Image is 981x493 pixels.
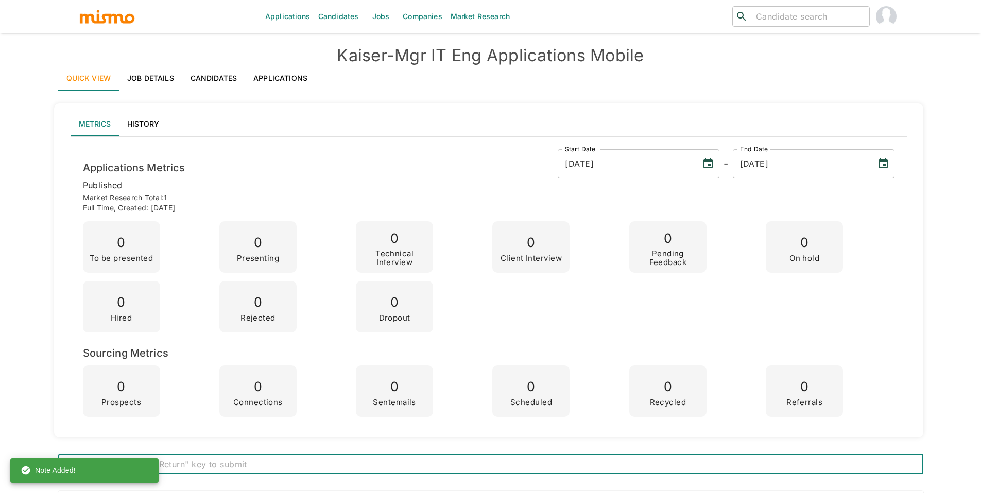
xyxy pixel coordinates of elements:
p: On hold [789,254,819,263]
label: Start Date [565,145,596,153]
p: To be presented [90,254,153,263]
p: 0 [650,376,686,398]
h6: - [724,155,728,172]
p: 0 [237,232,279,254]
a: Quick View [58,66,119,91]
p: Market Research Total: 1 [83,192,894,203]
p: 0 [633,227,702,250]
a: Applications [245,66,316,91]
p: Dropout [379,314,410,323]
p: Rejected [240,314,276,323]
p: Prospects [101,398,141,407]
p: Sentemails [373,398,416,407]
p: 0 [786,376,822,398]
button: Metrics [71,112,119,136]
button: Choose date, selected date is Sep 23, 2025 [873,153,893,174]
p: 0 [233,376,283,398]
h6: Applications Metrics [83,160,185,176]
p: 0 [501,232,562,254]
p: Pending Feedback [633,250,702,267]
p: 0 [789,232,819,254]
input: MM/DD/YYYY [558,149,694,178]
label: End Date [740,145,768,153]
input: Candidate search [752,9,865,24]
img: logo [79,9,135,24]
p: Full time , Created: [DATE] [83,203,894,213]
button: History [119,112,167,136]
p: 0 [111,291,132,314]
div: lab API tabs example [71,112,907,136]
div: Note Added! [21,461,76,480]
p: Connections [233,398,283,407]
p: 0 [379,291,410,314]
img: Paola Pacheco [876,6,897,27]
a: Candidates [182,66,246,91]
p: 0 [373,376,416,398]
p: published [83,178,894,192]
p: 0 [360,227,429,250]
input: MM/DD/YYYY [733,149,869,178]
p: Referrals [786,398,822,407]
p: Recycled [650,398,686,407]
p: Hired [111,314,132,323]
a: Job Details [119,66,182,91]
h4: Kaiser - Mgr IT Eng Applications Mobile [58,45,923,66]
p: Client Interview [501,254,562,263]
p: Presenting [237,254,279,263]
p: Scheduled [510,398,552,407]
p: 0 [510,376,552,398]
button: Choose date, selected date is Sep 9, 2025 [698,153,718,174]
p: Technical Interview [360,250,429,267]
p: 0 [90,232,153,254]
h6: Sourcing Metrics [83,345,894,361]
p: 0 [240,291,276,314]
p: 0 [101,376,141,398]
